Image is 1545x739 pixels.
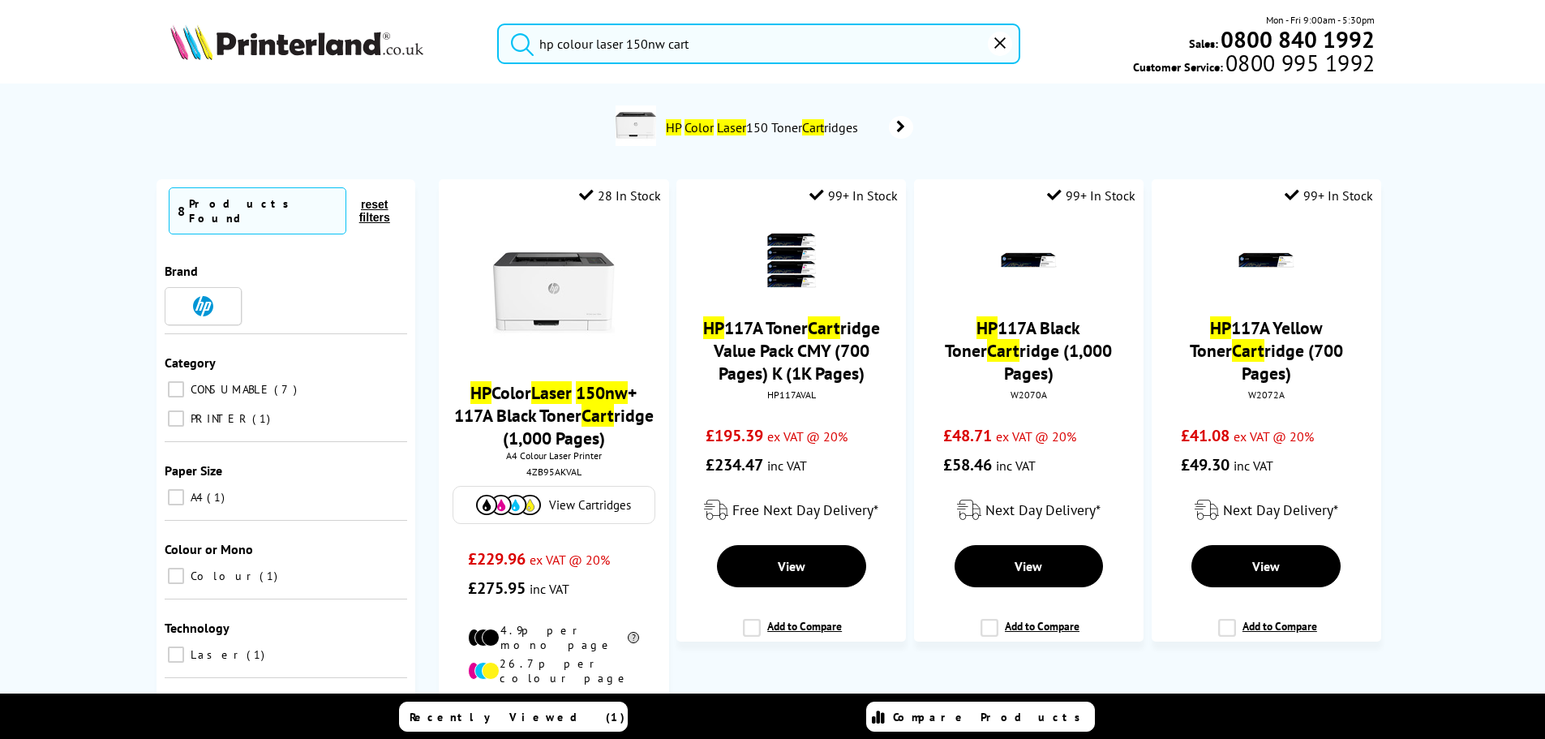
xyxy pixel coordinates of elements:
[410,710,625,724] span: Recently Viewed (1)
[926,389,1131,401] div: W2070A
[260,569,281,583] span: 1
[1000,232,1057,289] img: HP-117A-Black-Small.gif
[866,702,1095,732] a: Compare Products
[706,425,763,446] span: £195.39
[763,232,820,289] img: HP-117A-CMYK-Small.gif
[1164,389,1369,401] div: W2072A
[893,710,1089,724] span: Compare Products
[187,647,245,662] span: Laser
[178,203,185,219] span: 8
[447,449,660,462] span: A4 Colour Laser Printer
[706,454,763,475] span: £234.47
[470,381,491,404] mark: HP
[1223,55,1375,71] span: 0800 995 1992
[346,197,403,225] button: reset filters
[1181,454,1230,475] span: £49.30
[1218,619,1317,650] label: Add to Compare
[1221,24,1375,54] b: 0800 840 1992
[1190,316,1343,385] a: HP117A Yellow TonerCartridge (700 Pages)
[1015,558,1042,574] span: View
[802,119,824,135] mark: Cart
[1234,428,1314,445] span: ex VAT @ 20%
[468,578,526,599] span: £275.95
[187,382,273,397] span: CONSUMABLE
[549,497,631,513] span: View Cartridges
[767,428,848,445] span: ex VAT @ 20%
[703,316,724,339] mark: HP
[685,119,714,135] mark: Color
[461,495,646,515] a: View Cartridges
[165,462,222,479] span: Paper Size
[616,105,656,146] img: 4ZB94A-conspage.jpg
[1238,232,1294,289] img: HP-117A-Yellow-Small.gif
[955,545,1104,587] a: View
[493,232,615,354] img: HP-150nw-FrontFacing-Small.jpg
[809,187,898,204] div: 99+ In Stock
[985,501,1101,519] span: Next Day Delivery*
[703,316,880,385] a: HP117A TonerCartridge Value Pack CMY (700 Pages) K (1K Pages)
[1047,187,1135,204] div: 99+ In Stock
[165,620,230,636] span: Technology
[1252,558,1280,574] span: View
[247,647,268,662] span: 1
[274,382,301,397] span: 7
[732,501,878,519] span: Free Next Day Delivery*
[193,296,213,316] img: HP
[468,548,526,569] span: £229.96
[165,541,253,557] span: Colour or Mono
[187,569,258,583] span: Colour
[996,428,1076,445] span: ex VAT @ 20%
[981,619,1079,650] label: Add to Compare
[778,558,805,574] span: View
[1234,458,1273,474] span: inc VAT
[1133,55,1375,75] span: Customer Service:
[468,656,639,685] li: 26.7p per colour page
[168,489,184,505] input: A4 1
[582,404,614,427] mark: Cart
[168,410,184,427] input: PRINTER 1
[576,381,628,404] mark: 150nw
[808,316,840,339] mark: Cart
[1285,187,1373,204] div: 99+ In Stock
[579,187,661,204] div: 28 In Stock
[717,545,866,587] a: View
[666,119,681,135] mark: HP
[943,425,992,446] span: £48.71
[207,490,229,505] span: 1
[189,196,337,226] div: Products Found
[1232,339,1264,362] mark: Cart
[399,702,628,732] a: Recently Viewed (1)
[1266,12,1375,28] span: Mon - Fri 9:00am - 5:30pm
[664,119,865,135] span: 150 Toner ridges
[497,24,1020,64] input: Search product or bran
[187,411,251,426] span: PRINTER
[187,490,205,505] span: A4
[531,381,572,404] mark: Laser
[168,381,184,397] input: CONSUMABLE 7
[1189,36,1218,51] span: Sales:
[168,647,184,663] input: Laser 1
[252,411,274,426] span: 1
[717,119,746,135] mark: Laser
[1181,425,1230,446] span: £41.08
[451,466,656,478] div: 4ZB95AKVAL
[165,354,216,371] span: Category
[685,488,898,533] div: modal_delivery
[767,458,807,474] span: inc VAT
[943,454,992,475] span: £58.46
[996,458,1036,474] span: inc VAT
[168,568,184,584] input: Colour 1
[1223,501,1338,519] span: Next Day Delivery*
[922,488,1135,533] div: modal_delivery
[743,619,842,650] label: Add to Compare
[476,495,541,515] img: Cartridges
[945,316,1112,385] a: HP117A Black TonerCartridge (1,000 Pages)
[987,339,1019,362] mark: Cart
[530,552,610,568] span: ex VAT @ 20%
[976,316,998,339] mark: HP
[1160,488,1373,533] div: modal_delivery
[170,24,423,60] img: Printerland Logo
[165,263,198,279] span: Brand
[1218,32,1375,47] a: 0800 840 1992
[468,623,639,652] li: 4.9p per mono page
